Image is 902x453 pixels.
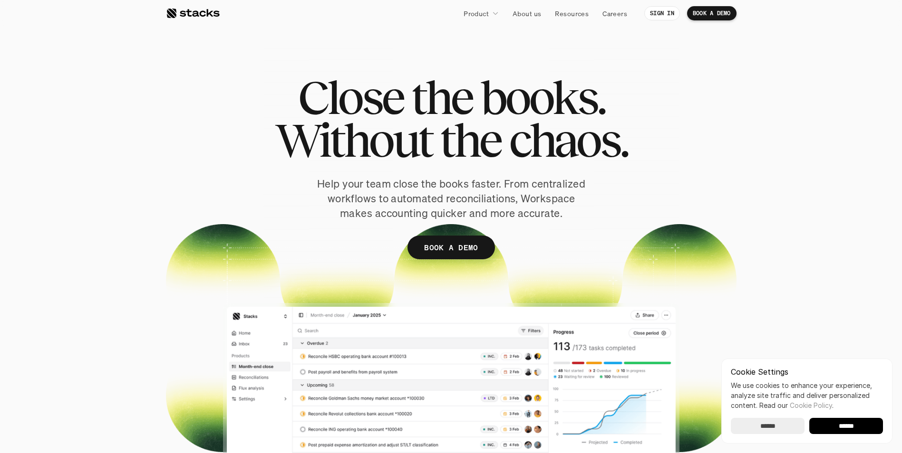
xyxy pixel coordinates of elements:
[731,380,883,410] p: We use cookies to enhance your experience, analyze site traffic and deliver personalized content.
[513,9,541,19] p: About us
[687,6,737,20] a: BOOK A DEMO
[480,76,604,119] span: books.
[731,368,883,376] p: Cookie Settings
[790,401,832,409] a: Cookie Policy
[549,5,594,22] a: Resources
[407,236,495,259] a: BOOK A DEMO
[112,181,154,188] a: Privacy Policy
[602,9,627,19] p: Careers
[440,119,501,161] span: the
[298,76,403,119] span: Close
[507,5,547,22] a: About us
[759,401,834,409] span: Read our .
[313,177,589,220] p: Help your team close the books faster. From centralized workflows to automated reconciliations, W...
[597,5,633,22] a: Careers
[275,119,432,161] span: Without
[464,9,489,19] p: Product
[411,76,472,119] span: the
[509,119,628,161] span: chaos.
[693,10,731,17] p: BOOK A DEMO
[555,9,589,19] p: Resources
[424,241,478,255] p: BOOK A DEMO
[644,6,680,20] a: SIGN IN
[650,10,674,17] p: SIGN IN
